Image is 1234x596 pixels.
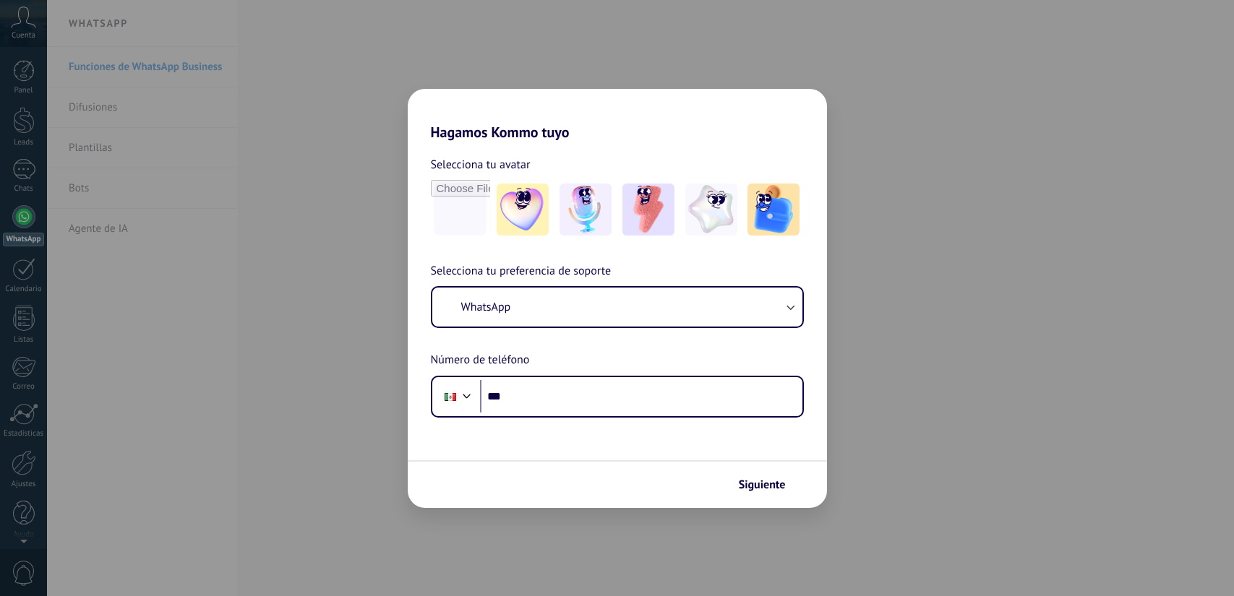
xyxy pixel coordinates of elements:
[432,288,802,327] button: WhatsApp
[431,351,530,370] span: Número de teléfono
[560,183,612,236] img: -2.jpeg
[685,183,737,236] img: -4.jpeg
[747,183,800,236] img: -5.jpeg
[461,300,511,314] span: WhatsApp
[431,262,612,281] span: Selecciona tu preferencia de soporte
[431,155,531,174] span: Selecciona tu avatar
[622,183,674,236] img: -3.jpeg
[437,381,464,412] div: Mexico: + 52
[408,89,827,141] h2: Hagamos Kommo tuyo
[732,472,805,497] button: Siguiente
[739,480,786,490] span: Siguiente
[497,183,549,236] img: -1.jpeg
